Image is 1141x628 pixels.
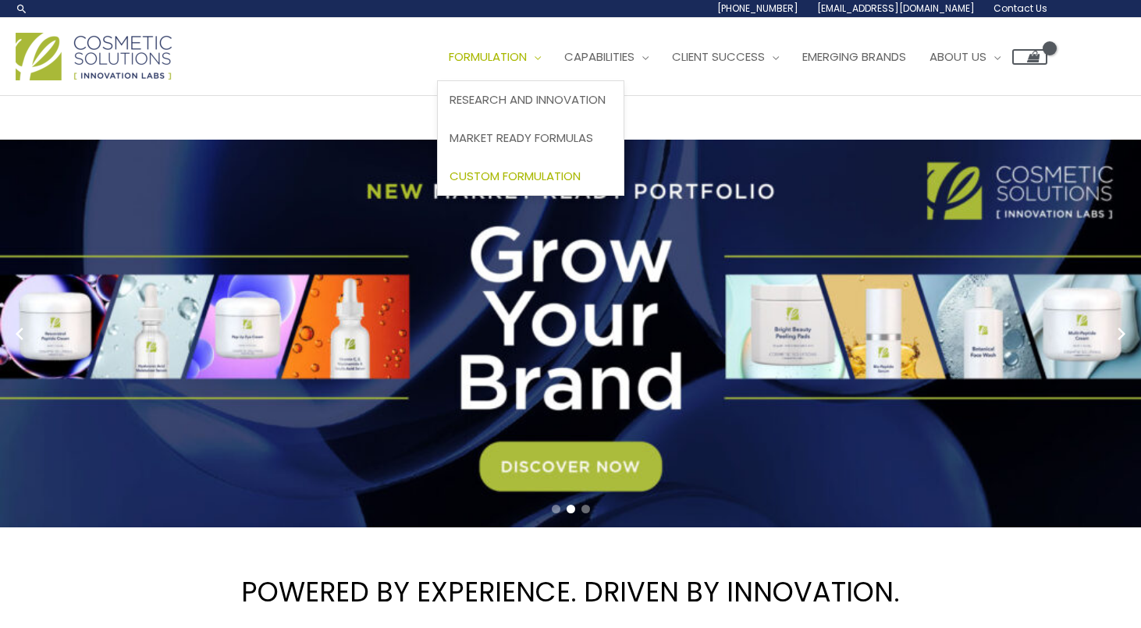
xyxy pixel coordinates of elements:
[802,48,906,65] span: Emerging Brands
[564,48,634,65] span: Capabilities
[437,34,553,80] a: Formulation
[993,2,1047,15] span: Contact Us
[552,505,560,513] span: Go to slide 1
[425,34,1047,80] nav: Site Navigation
[717,2,798,15] span: [PHONE_NUMBER]
[438,81,624,119] a: Research and Innovation
[438,157,624,195] a: Custom Formulation
[918,34,1012,80] a: About Us
[791,34,918,80] a: Emerging Brands
[930,48,986,65] span: About Us
[450,91,606,108] span: Research and Innovation
[8,322,31,346] button: Previous slide
[817,2,975,15] span: [EMAIL_ADDRESS][DOMAIN_NAME]
[660,34,791,80] a: Client Success
[567,505,575,513] span: Go to slide 2
[16,33,172,80] img: Cosmetic Solutions Logo
[581,505,590,513] span: Go to slide 3
[672,48,765,65] span: Client Success
[1110,322,1133,346] button: Next slide
[450,168,581,184] span: Custom Formulation
[438,119,624,158] a: Market Ready Formulas
[1012,49,1047,65] a: View Shopping Cart, empty
[16,2,28,15] a: Search icon link
[450,130,593,146] span: Market Ready Formulas
[449,48,527,65] span: Formulation
[553,34,660,80] a: Capabilities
